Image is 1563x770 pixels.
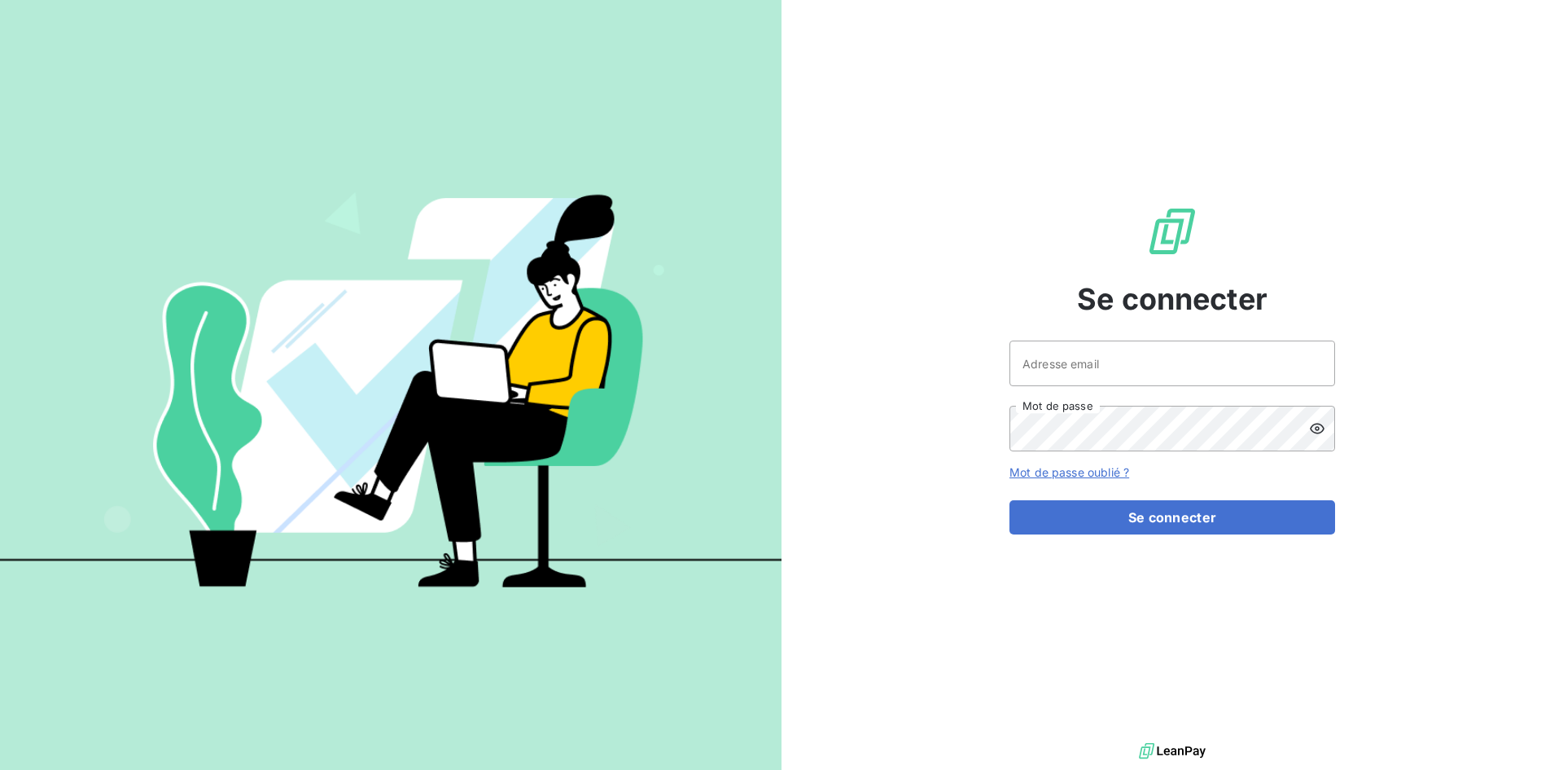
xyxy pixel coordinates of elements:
[1009,465,1129,479] a: Mot de passe oublié ?
[1009,500,1335,535] button: Se connecter
[1146,205,1198,257] img: Logo LeanPay
[1077,277,1267,321] span: Se connecter
[1009,341,1335,386] input: placeholder
[1139,739,1206,763] img: logo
